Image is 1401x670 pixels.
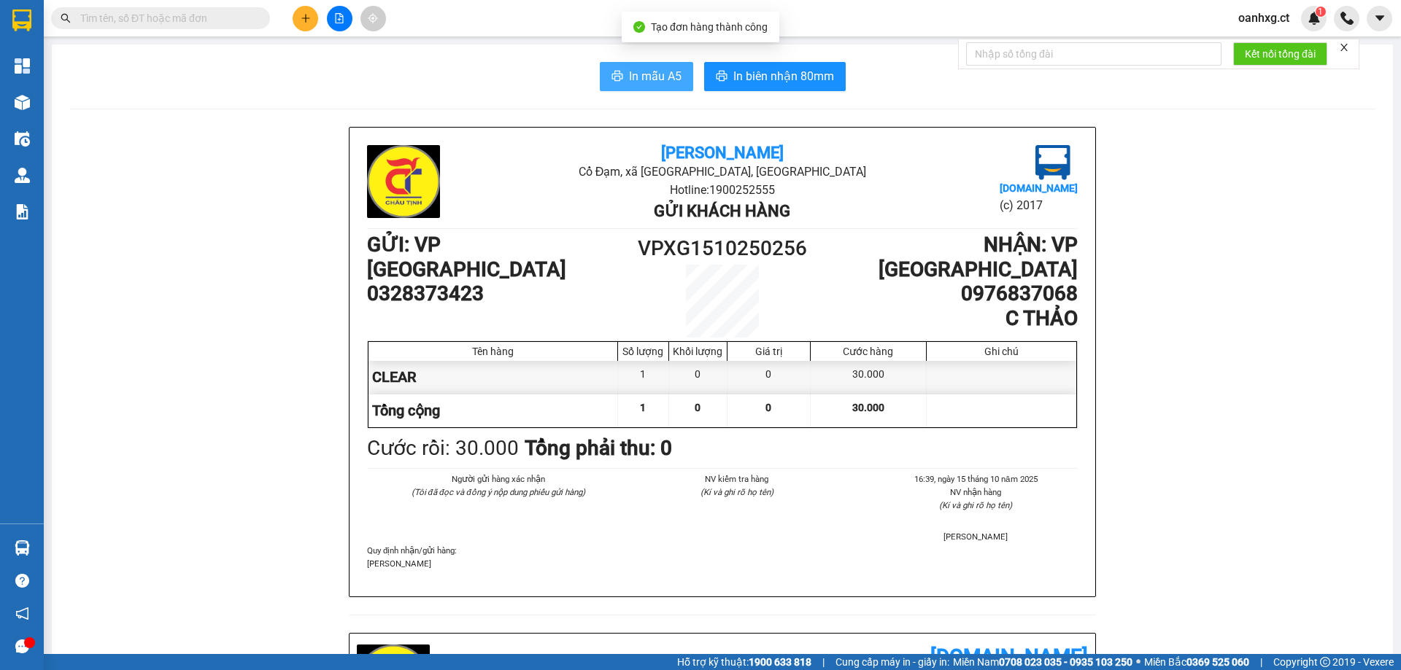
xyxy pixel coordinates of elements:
span: message [15,639,29,653]
div: Cước hàng [814,346,922,357]
span: file-add [334,13,344,23]
span: printer [716,70,727,84]
span: check-circle [633,21,645,33]
img: icon-new-feature [1308,12,1321,25]
div: 0 [727,361,811,394]
button: aim [360,6,386,31]
li: [PERSON_NAME] [874,530,1078,543]
img: warehouse-icon [15,168,30,183]
span: Kết nối tổng đài [1245,46,1316,62]
img: logo.jpg [367,145,440,218]
strong: 0708 023 035 - 0935 103 250 [999,656,1132,668]
i: (Kí và ghi rõ họ tên) [700,487,773,497]
div: Khối lượng [673,346,723,357]
img: dashboard-icon [15,58,30,74]
span: 0 [695,402,700,413]
b: Tổng phải thu: 0 [525,436,672,460]
span: 1 [640,402,646,413]
p: [PERSON_NAME] [367,557,1078,570]
button: printerIn biên nhận 80mm [704,62,846,91]
span: aim [368,13,378,23]
img: phone-icon [1340,12,1354,25]
div: Tên hàng [372,346,614,357]
div: Số lượng [622,346,665,357]
b: Gửi khách hàng [654,202,790,220]
span: ⚪️ [1136,659,1141,665]
span: Tổng cộng [372,402,440,419]
input: Tìm tên, số ĐT hoặc mã đơn [80,10,252,26]
span: Cung cấp máy in - giấy in: [835,654,949,670]
span: In biên nhận 80mm [733,67,834,85]
b: [DOMAIN_NAME] [1000,182,1078,194]
span: caret-down [1373,12,1386,25]
h1: VPXG1510250256 [633,233,811,265]
li: NV kiểm tra hàng [635,472,838,486]
span: Miền Nam [953,654,1132,670]
li: 16:39, ngày 15 tháng 10 năm 2025 [874,472,1078,486]
div: 30.000 [811,361,927,394]
span: | [1260,654,1262,670]
div: CLEAR [368,361,618,394]
span: oanhxg.ct [1227,9,1301,27]
i: (Kí và ghi rõ họ tên) [939,500,1012,510]
img: warehouse-icon [15,540,30,556]
h1: 0976837068 [811,281,1078,306]
span: search [61,13,71,23]
input: Nhập số tổng đài [966,42,1221,66]
b: [PERSON_NAME] [661,144,784,162]
h1: 0328373423 [367,281,633,306]
strong: 1900 633 818 [749,656,811,668]
img: logo.jpg [1035,145,1070,180]
span: In mẫu A5 [629,67,682,85]
span: 0 [765,402,771,413]
b: [DOMAIN_NAME] [930,644,1088,669]
div: Ghi chú [930,346,1073,357]
span: Tạo đơn hàng thành công [651,21,768,33]
div: Cước rồi : 30.000 [367,432,519,464]
span: 1 [1318,7,1323,17]
button: file-add [327,6,352,31]
div: Quy định nhận/gửi hàng : [367,544,1078,570]
li: Hotline: 1900252555 [485,181,959,199]
span: | [822,654,825,670]
div: 1 [618,361,669,394]
div: Giá trị [731,346,806,357]
li: NV nhận hàng [874,486,1078,499]
h1: C THẢO [811,306,1078,331]
span: 30.000 [852,402,884,413]
span: copyright [1320,657,1330,667]
button: plus [293,6,318,31]
li: (c) 2017 [1000,196,1078,214]
span: plus [301,13,311,23]
img: warehouse-icon [15,95,30,110]
b: NHẬN : VP [GEOGRAPHIC_DATA] [879,233,1078,281]
button: caret-down [1367,6,1392,31]
li: Người gửi hàng xác nhận [396,472,600,486]
button: printerIn mẫu A5 [600,62,693,91]
span: Miền Bắc [1144,654,1249,670]
img: warehouse-icon [15,131,30,147]
div: 0 [669,361,727,394]
img: solution-icon [15,204,30,219]
sup: 1 [1316,7,1326,17]
span: notification [15,607,29,620]
img: logo-vxr [12,9,31,31]
button: Kết nối tổng đài [1233,42,1327,66]
span: Hỗ trợ kỹ thuật: [677,654,811,670]
strong: 0369 525 060 [1186,656,1249,668]
b: GỬI : VP [GEOGRAPHIC_DATA] [367,233,566,281]
span: printer [611,70,623,84]
span: question-circle [15,574,29,588]
li: Cổ Đạm, xã [GEOGRAPHIC_DATA], [GEOGRAPHIC_DATA] [485,163,959,181]
i: (Tôi đã đọc và đồng ý nộp dung phiếu gửi hàng) [412,487,585,497]
span: close [1339,42,1349,52]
